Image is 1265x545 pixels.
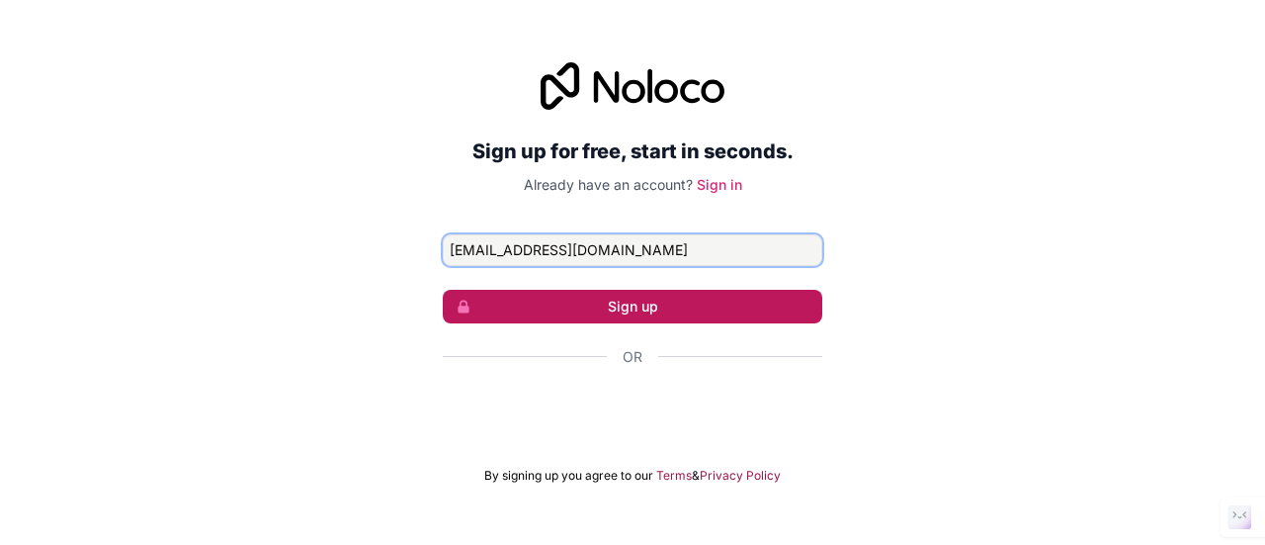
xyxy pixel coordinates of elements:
span: Already have an account? [524,176,693,193]
span: Or [623,347,642,367]
span: & [692,468,700,484]
input: Email address [443,234,822,266]
iframe: Sign in with Google Button [433,389,832,432]
span: By signing up you agree to our [484,468,653,484]
a: Sign in [697,176,742,193]
a: Privacy Policy [700,468,781,484]
h2: Sign up for free, start in seconds. [443,134,822,169]
a: Terms [656,468,692,484]
button: Sign up [443,290,822,323]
